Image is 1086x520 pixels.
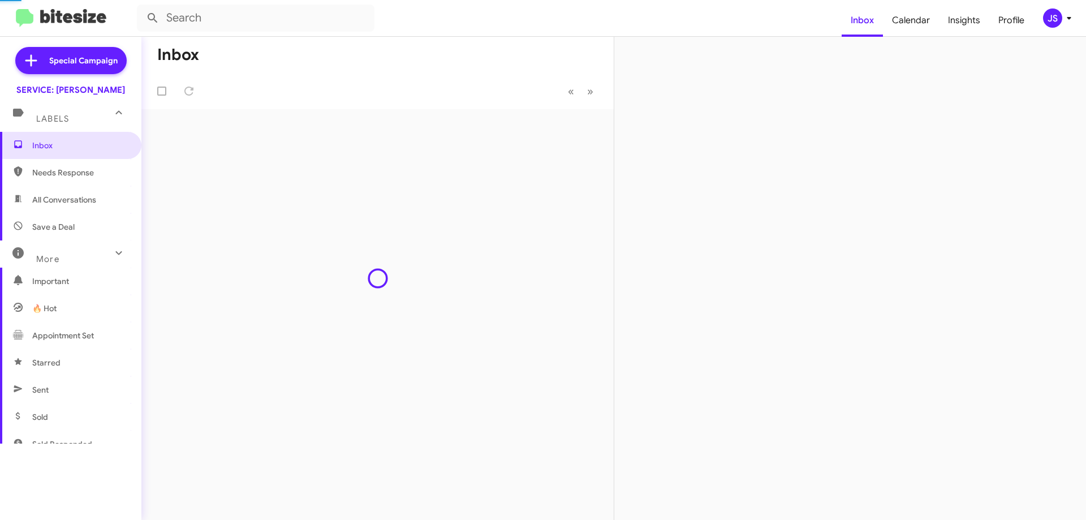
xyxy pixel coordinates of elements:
span: Sold [32,411,48,423]
span: Appointment Set [32,330,94,341]
span: Labels [36,114,69,124]
span: Inbox [32,140,128,151]
span: « [568,84,574,98]
div: JS [1043,8,1062,28]
a: Insights [939,4,989,37]
span: 🔥 Hot [32,303,57,314]
button: Next [580,80,600,103]
span: More [36,254,59,264]
span: Needs Response [32,167,128,178]
a: Calendar [883,4,939,37]
span: Sold Responded [32,439,92,450]
input: Search [137,5,374,32]
span: Important [32,276,128,287]
h1: Inbox [157,46,199,64]
span: Special Campaign [49,55,118,66]
span: Save a Deal [32,221,75,233]
span: Sent [32,384,49,396]
nav: Page navigation example [562,80,600,103]
div: SERVICE: [PERSON_NAME] [16,84,125,96]
a: Inbox [842,4,883,37]
span: All Conversations [32,194,96,205]
a: Special Campaign [15,47,127,74]
button: Previous [561,80,581,103]
span: » [587,84,593,98]
button: JS [1033,8,1074,28]
span: Starred [32,357,61,368]
a: Profile [989,4,1033,37]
